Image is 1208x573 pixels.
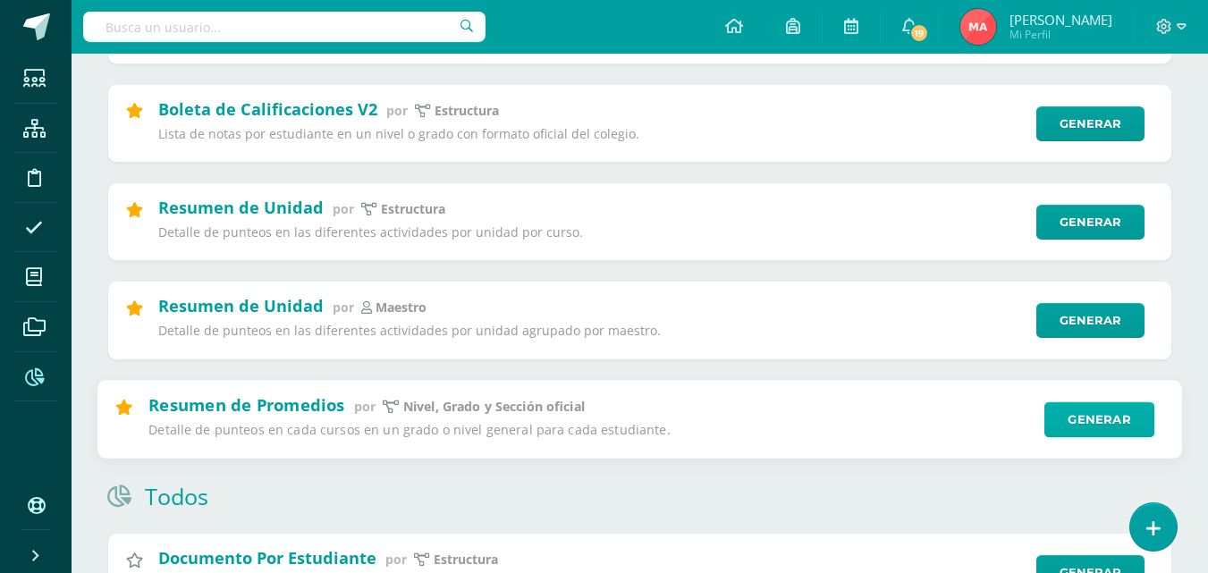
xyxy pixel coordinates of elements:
[909,23,929,43] span: 19
[158,323,1025,339] p: Detalle de punteos en las diferentes actividades por unidad agrupado por maestro.
[158,547,376,569] h2: Documento Por Estudiante
[1036,303,1145,338] a: Generar
[435,103,499,119] p: Estructura
[403,398,585,415] p: Nivel, Grado y Sección oficial
[381,201,445,217] p: Estructura
[145,481,208,511] h1: Todos
[386,102,408,119] span: por
[960,9,996,45] img: 0183f867e09162c76e2065f19ee79ccf.png
[83,12,486,42] input: Busca un usuario...
[333,299,354,316] span: por
[158,98,377,120] h2: Boleta de Calificaciones V2
[148,393,344,415] h2: Resumen de Promedios
[385,551,407,568] span: por
[158,126,1025,142] p: Lista de notas por estudiante en un nivel o grado con formato oficial del colegio.
[434,552,498,568] p: Estructura
[1009,27,1112,42] span: Mi Perfil
[158,295,324,316] h2: Resumen de Unidad
[158,197,324,218] h2: Resumen de Unidad
[354,397,376,414] span: por
[376,299,427,316] p: maestro
[158,224,1025,240] p: Detalle de punteos en las diferentes actividades por unidad por curso.
[1036,205,1145,240] a: Generar
[148,422,1032,439] p: Detalle de punteos en cada cursos en un grado o nivel general para cada estudiante.
[1044,401,1154,437] a: Generar
[1036,106,1145,141] a: Generar
[333,200,354,217] span: por
[1009,11,1112,29] span: [PERSON_NAME]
